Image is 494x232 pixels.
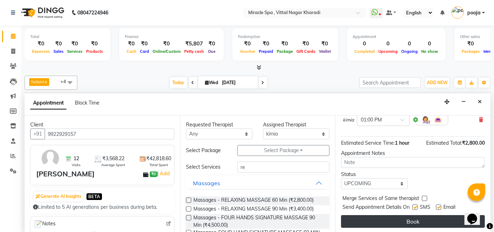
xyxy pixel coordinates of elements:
div: ₹0 [65,40,84,48]
button: Generate AI Insights [34,192,83,201]
span: Visits [72,162,81,168]
div: Finance [125,34,218,40]
span: BETA [86,193,102,200]
span: | [157,169,171,178]
span: Average Spent [101,162,125,168]
div: ₹0 [317,40,333,48]
div: Appointment Notes [341,150,485,157]
span: Card [138,49,151,54]
span: kimia [311,93,397,102]
div: Client [30,121,174,128]
div: 0 [419,40,440,48]
span: Prepaid [257,49,275,54]
div: [PERSON_NAME] [36,169,95,179]
span: Estimated Total: [426,140,462,146]
input: Search by service name [237,162,329,173]
span: Cash [125,49,138,54]
button: Massages [189,177,327,189]
span: Notes [33,220,56,229]
div: Select Package [181,147,232,154]
span: Expenses [30,49,52,54]
div: ₹0 [30,40,52,48]
div: ₹0 [275,40,295,48]
span: Upcoming [377,49,399,54]
span: Packages [460,49,482,54]
button: ADD NEW [425,78,449,88]
img: logo [18,3,66,23]
span: Gift Cards [295,49,317,54]
span: Merge Services of Same therapist [342,195,419,203]
div: Select Services [181,163,232,171]
img: avatar [40,148,60,169]
span: Massages - RELAXING MASSAGE 60 Min (₹2,800.00) [193,196,314,205]
span: ₹2,800.00 [462,140,485,146]
span: Total Spent [149,162,168,168]
span: Today [170,77,187,88]
span: ₹42,818.60 [146,155,171,162]
span: Appointment [30,97,66,109]
button: Close [475,96,485,107]
div: Assigned Therapist [263,121,329,128]
input: Search Appointment [359,77,421,88]
span: Block Time [75,100,100,106]
div: ₹0 [84,40,105,48]
span: Services [65,49,84,54]
span: MS [PERSON_NAME] [137,93,224,102]
input: Search by Name/Mobile/Email/Code [45,128,174,139]
div: ₹0 [206,40,218,48]
span: Send Appointment Details On [342,203,410,212]
div: Status [341,171,408,178]
span: +4 [60,79,71,84]
span: Package [275,49,295,54]
a: Add [159,169,171,178]
span: pooja [467,9,481,17]
span: Wallet [317,49,333,54]
div: Redemption [238,34,333,40]
span: heleni [31,79,44,84]
span: SMS [420,203,430,212]
button: +91 [30,128,45,139]
span: Wed [204,80,220,85]
div: 0 [399,40,419,48]
div: Massages [193,179,220,187]
span: Ongoing [399,49,419,54]
span: ADD NEW [427,80,448,85]
a: x [44,79,47,84]
div: 0 [353,40,377,48]
span: Massages - RELAXING MASSAGE 90 Min (₹3,400.00) [193,205,314,214]
div: ₹0 [52,40,65,48]
span: Email [443,203,455,212]
div: ₹0 [238,40,257,48]
span: 12 [73,155,79,162]
button: Select Package [237,145,329,156]
div: ₹5,807 [182,40,206,48]
iframe: chat widget [464,204,487,225]
span: [PERSON_NAME] [224,93,310,102]
span: Libin [50,93,137,102]
span: heleni [398,93,485,102]
span: Massages - FOUR HANDS SIGNATURE MASSAGE 90 Min (₹4,500.00) [193,214,324,229]
div: Limited to 5 AI generations per business during beta. [33,203,172,211]
div: Total [30,34,105,40]
span: Products [84,49,105,54]
img: pooja [451,6,464,19]
span: ₹0 [150,171,157,177]
div: ₹0 [460,40,482,48]
div: ₹0 [151,40,182,48]
img: Interior.png [434,115,442,124]
span: No show [419,49,440,54]
div: ₹0 [257,40,275,48]
div: Therapist [25,93,50,100]
span: Petty cash [182,49,206,54]
span: Voucher [238,49,257,54]
span: Completed [353,49,377,54]
input: 2025-09-03 [220,77,255,88]
span: Due [206,49,217,54]
img: Hairdresser.png [421,115,430,124]
div: ₹0 [125,40,138,48]
span: kimia [343,117,354,124]
span: Estimated Service Time: [341,140,395,146]
span: Sales [52,49,65,54]
span: Online/Custom [151,49,182,54]
span: ₹3,568.22 [102,155,124,162]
